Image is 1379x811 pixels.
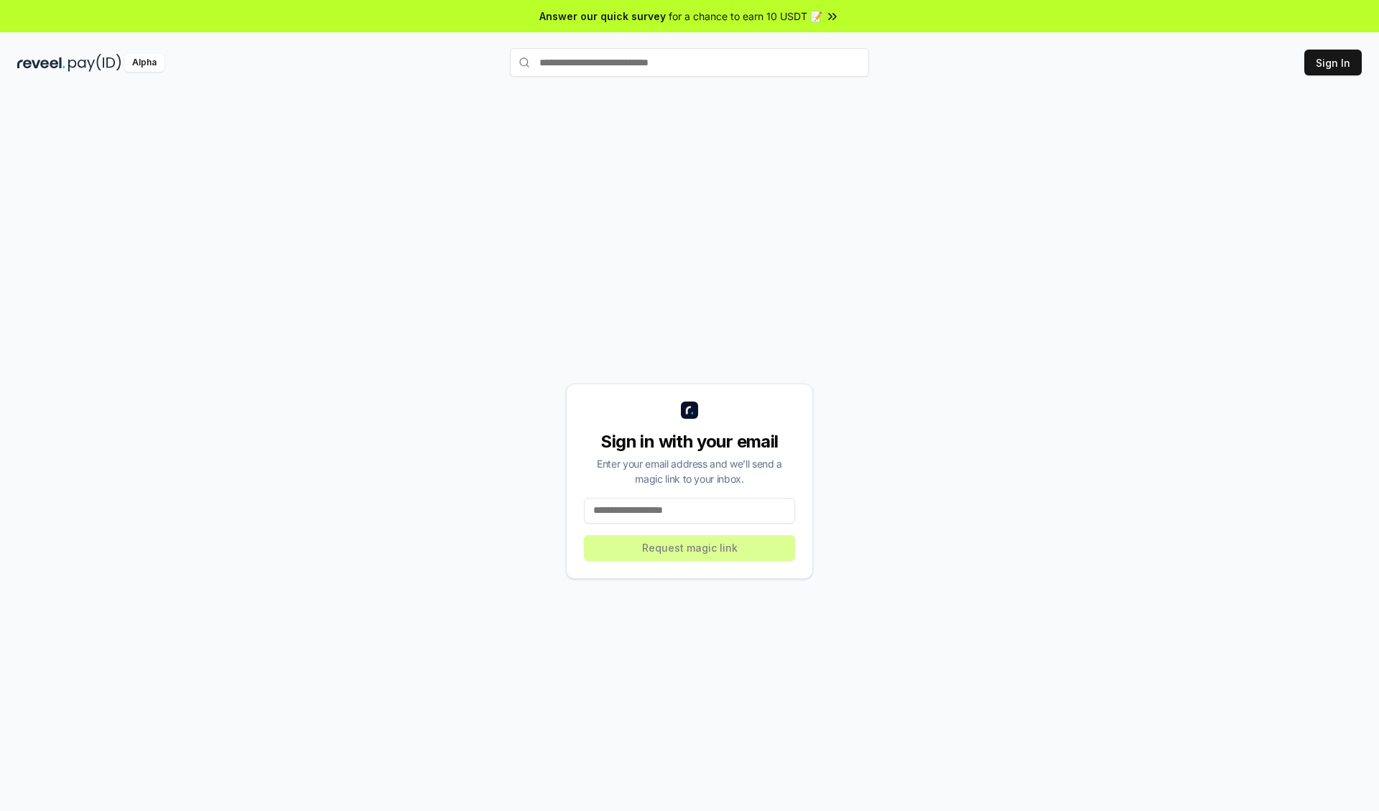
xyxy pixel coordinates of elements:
div: Enter your email address and we’ll send a magic link to your inbox. [584,456,795,486]
span: for a chance to earn 10 USDT 📝 [669,9,822,24]
img: logo_small [681,402,698,419]
div: Sign in with your email [584,430,795,453]
img: reveel_dark [17,54,65,72]
div: Alpha [124,54,164,72]
span: Answer our quick survey [539,9,666,24]
button: Sign In [1304,50,1362,75]
img: pay_id [68,54,121,72]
